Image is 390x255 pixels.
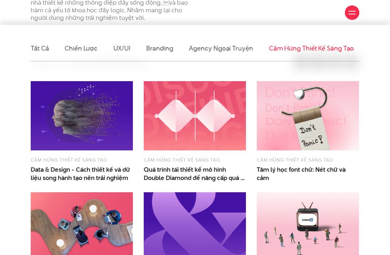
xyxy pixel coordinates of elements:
img: Tâm lý học font chữ: Nét chữ và cảm xúc [257,81,359,150]
span: Quá trình tái thiết kế mô hình [144,166,246,181]
a: Tất cả [31,44,49,53]
a: Cảm hứng thiết kế sáng tạo [31,157,107,163]
span: liệu song hành tạo nên trải nghiệm [31,174,128,182]
img: Quá trình tái thiết kế mô hình Double Diamond [144,81,246,150]
a: Tâm lý học font chữ: Nét chữ và cảm [257,166,359,181]
a: UX/UI [113,44,131,53]
a: Data & Design - Cách thiết kế và dữliệu song hành tạo nên trải nghiệm [31,166,133,181]
a: Chiến lược [65,44,97,53]
span: Data & Design - Cách thiết kế và dữ [31,166,133,181]
a: Cảm hứng thiết kế sáng tạo [257,157,333,163]
a: Agency ngoại truyện [189,44,253,53]
img: Data & Design - Cách thiết kế và dữ liệu song hành tạo nên trải nghiệm [31,81,133,150]
a: Branding [146,44,173,53]
a: Quá trình tái thiết kế mô hìnhDouble Diamond để nâng cấp quá trình sản xuất [144,166,246,181]
a: Cảm hứng thiết kế sáng tạo [269,44,354,53]
a: Cảm hứng thiết kế sáng tạo [144,157,220,163]
span: Double Diamond để nâng cấp quá trình sản xuất [144,174,246,182]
